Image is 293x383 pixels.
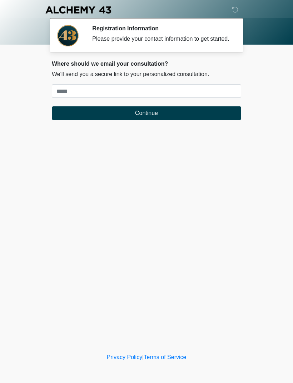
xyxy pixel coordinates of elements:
[52,70,241,79] p: We'll send you a secure link to your personalized consultation.
[57,25,79,46] img: Agent Avatar
[107,354,143,360] a: Privacy Policy
[92,25,230,32] h2: Registration Information
[92,35,230,43] div: Please provide your contact information to get started.
[45,5,112,14] img: Alchemy 43 Logo
[52,106,241,120] button: Continue
[144,354,186,360] a: Terms of Service
[142,354,144,360] a: |
[52,60,241,67] h2: Where should we email your consultation?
